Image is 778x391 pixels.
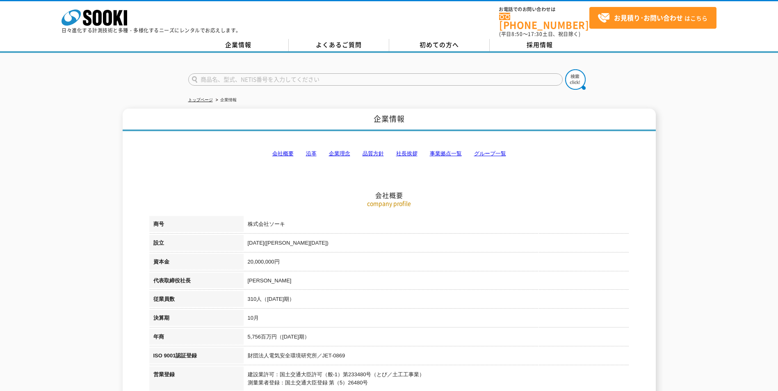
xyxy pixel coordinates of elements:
[214,96,237,105] li: 企業情報
[598,12,707,24] span: はこちら
[511,30,523,38] span: 8:50
[149,254,244,273] th: 資本金
[289,39,389,51] a: よくあるご質問
[396,150,418,157] a: 社長挨拶
[149,109,629,200] h2: 会社概要
[149,348,244,366] th: ISO 9001認証登録
[149,235,244,254] th: 設立
[389,39,490,51] a: 初めての方へ
[474,150,506,157] a: グループ一覧
[589,7,716,29] a: お見積り･お問い合わせはこちら
[499,7,589,12] span: お電話でのお問い合わせは
[430,150,462,157] a: 事業拠点一覧
[123,109,656,131] h1: 企業情報
[149,291,244,310] th: 従業員数
[244,310,629,329] td: 10月
[244,273,629,291] td: [PERSON_NAME]
[244,291,629,310] td: 310人（[DATE]期）
[614,13,683,23] strong: お見積り･お問い合わせ
[188,39,289,51] a: 企業情報
[363,150,384,157] a: 品質方針
[329,150,350,157] a: 企業理念
[499,13,589,30] a: [PHONE_NUMBER]
[149,329,244,348] th: 年商
[188,98,213,102] a: トップページ
[244,216,629,235] td: 株式会社ソーキ
[244,329,629,348] td: 5,756百万円（[DATE]期）
[244,235,629,254] td: [DATE]([PERSON_NAME][DATE])
[149,310,244,329] th: 決算期
[272,150,294,157] a: 会社概要
[188,73,563,86] input: 商品名、型式、NETIS番号を入力してください
[62,28,241,33] p: 日々進化する計測技術と多種・多様化するニーズにレンタルでお応えします。
[499,30,580,38] span: (平日 ～ 土日、祝日除く)
[149,199,629,208] p: company profile
[306,150,317,157] a: 沿革
[528,30,543,38] span: 17:30
[149,216,244,235] th: 商号
[244,254,629,273] td: 20,000,000円
[244,348,629,366] td: 財団法人電気安全環境研究所／JET-0869
[420,40,459,49] span: 初めての方へ
[565,69,586,90] img: btn_search.png
[149,273,244,291] th: 代表取締役社長
[490,39,590,51] a: 採用情報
